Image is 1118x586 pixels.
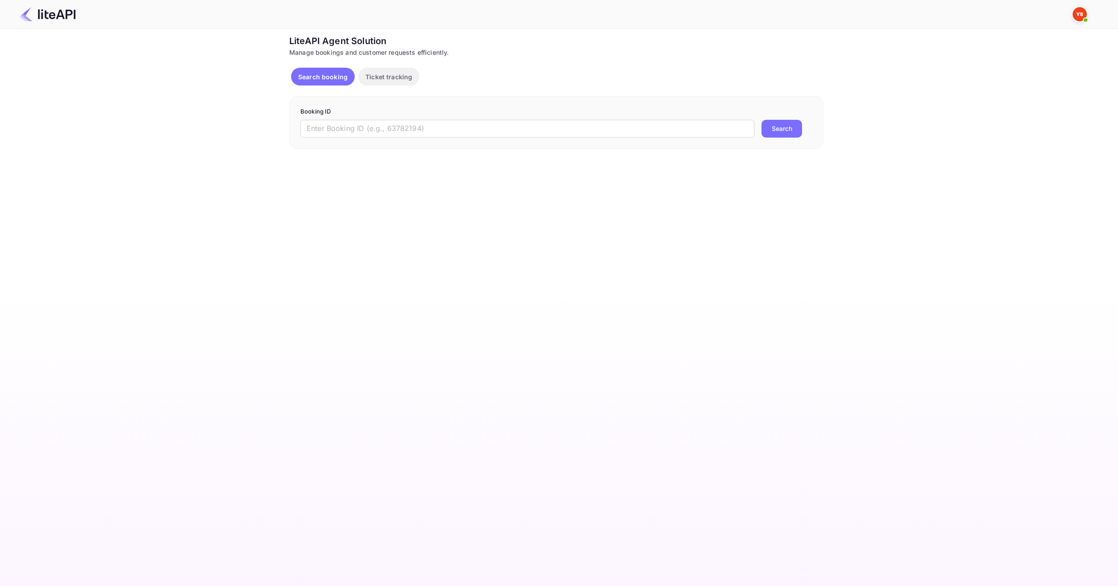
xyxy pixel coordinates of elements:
img: Yandex Support [1073,7,1087,21]
button: Search [762,120,802,138]
p: Search booking [298,72,348,81]
p: Ticket tracking [365,72,412,81]
p: Booking ID [300,107,812,116]
div: LiteAPI Agent Solution [289,34,823,48]
input: Enter Booking ID (e.g., 63782194) [300,120,754,138]
div: Manage bookings and customer requests efficiently. [289,48,823,57]
img: LiteAPI Logo [20,7,76,21]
